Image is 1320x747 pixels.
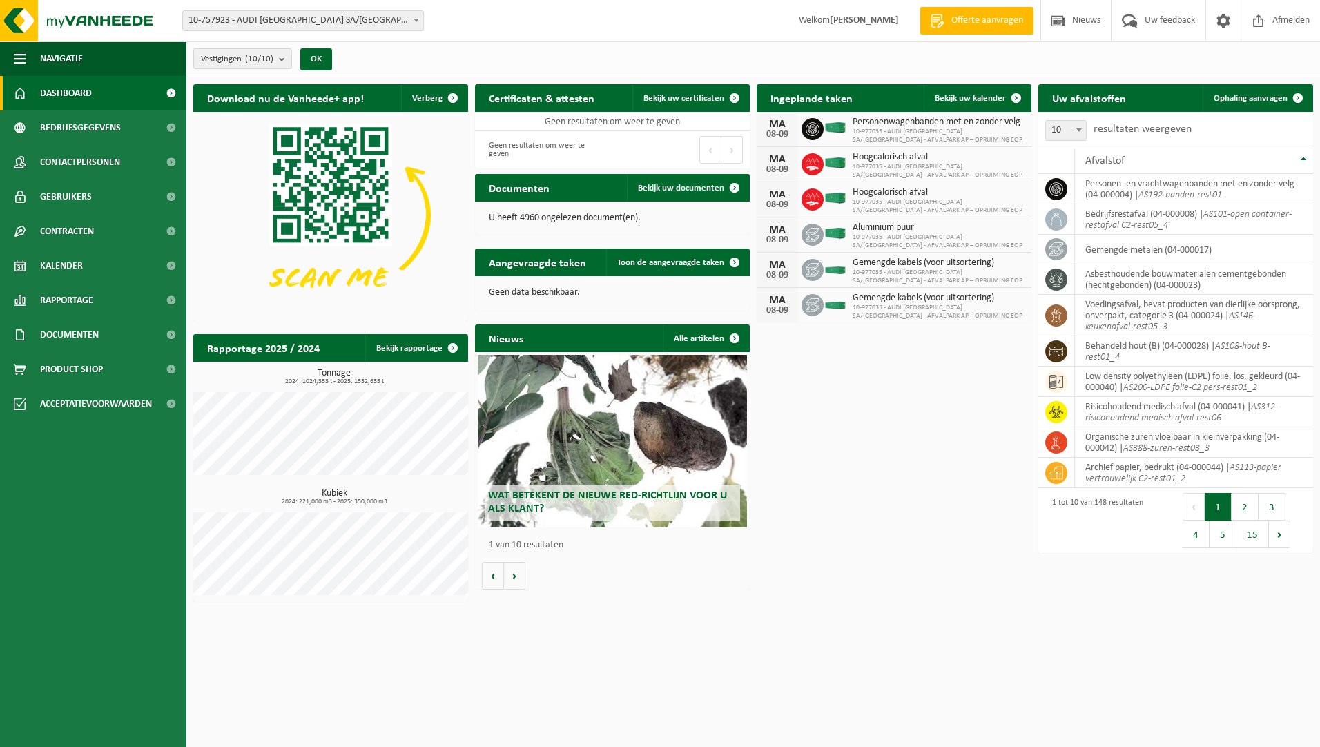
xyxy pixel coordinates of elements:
[478,355,747,527] a: Wat betekent de nieuwe RED-richtlijn voor u als klant?
[40,180,92,214] span: Gebruikers
[935,94,1006,103] span: Bekijk uw kalender
[40,283,93,318] span: Rapportage
[489,541,743,550] p: 1 van 10 resultaten
[638,184,724,193] span: Bekijk uw documenten
[824,298,847,310] img: HK-XC-20-GN-00
[853,293,1025,304] span: Gemengde kabels (voor uitsortering)
[475,112,750,131] td: Geen resultaten om weer te geven
[504,562,525,590] button: Volgende
[948,14,1027,28] span: Offerte aanvragen
[1236,521,1269,548] button: 15
[1214,94,1288,103] span: Ophaling aanvragen
[699,136,721,164] button: Previous
[1094,124,1192,135] label: resultaten weergeven
[764,295,791,306] div: MA
[475,249,600,275] h2: Aangevraagde taken
[853,163,1025,180] span: 10-977035 - AUDI [GEOGRAPHIC_DATA] SA/[GEOGRAPHIC_DATA] - AFVALPARK AP – OPRUIMING EOP
[853,128,1025,144] span: 10-977035 - AUDI [GEOGRAPHIC_DATA] SA/[GEOGRAPHIC_DATA] - AFVALPARK AP – OPRUIMING EOP
[824,262,847,275] img: HK-XC-20-GN-00
[300,48,332,70] button: OK
[488,490,727,514] span: Wat betekent de nieuwe RED-richtlijn voor u als klant?
[40,318,99,352] span: Documenten
[1085,402,1278,423] i: AS312-risicohoudend medisch afval-rest06
[1075,204,1313,235] td: bedrijfsrestafval (04-000008) |
[764,119,791,130] div: MA
[193,48,292,69] button: Vestigingen(10/10)
[824,157,847,169] img: HK-XC-40-GN-00
[40,76,92,110] span: Dashboard
[764,235,791,245] div: 08-09
[764,200,791,210] div: 08-09
[1123,443,1210,454] i: AS388-zuren-rest03_3
[200,489,468,505] h3: Kubiek
[40,214,94,249] span: Contracten
[1038,84,1140,111] h2: Uw afvalstoffen
[1232,493,1259,521] button: 2
[764,224,791,235] div: MA
[627,174,748,202] a: Bekijk uw documenten
[183,11,423,30] span: 10-757923 - AUDI BRUSSELS SA/NV - VORST
[489,213,736,223] p: U heeft 4960 ongelezen document(en).
[1205,493,1232,521] button: 1
[643,94,724,103] span: Bekijk uw certificaten
[1085,311,1256,332] i: AS146-keukenafval-rest05_3
[853,269,1025,285] span: 10-977035 - AUDI [GEOGRAPHIC_DATA] SA/[GEOGRAPHIC_DATA] - AFVALPARK AP – OPRUIMING EOP
[1075,235,1313,264] td: gemengde metalen (04-000017)
[475,174,563,201] h2: Documenten
[1075,397,1313,427] td: risicohoudend medisch afval (04-000041) |
[40,110,121,145] span: Bedrijfsgegevens
[193,334,333,361] h2: Rapportage 2025 / 2024
[764,165,791,175] div: 08-09
[853,222,1025,233] span: Aluminium puur
[824,192,847,204] img: HK-XC-40-GN-00
[1138,190,1222,200] i: AS192-banden-rest01
[1075,367,1313,397] td: low density polyethyleen (LDPE) folie, los, gekleurd (04-000040) |
[1269,521,1290,548] button: Next
[40,387,152,421] span: Acceptatievoorwaarden
[1075,295,1313,336] td: voedingsafval, bevat producten van dierlijke oorsprong, onverpakt, categorie 3 (04-000024) |
[1045,120,1087,141] span: 10
[200,369,468,385] h3: Tonnage
[182,10,424,31] span: 10-757923 - AUDI BRUSSELS SA/NV - VORST
[757,84,866,111] h2: Ingeplande taken
[482,135,605,165] div: Geen resultaten om weer te geven
[1085,209,1292,231] i: AS101-open container-restafval C2-rest05_4
[412,94,443,103] span: Verberg
[764,154,791,165] div: MA
[1075,427,1313,458] td: organische zuren vloeibaar in kleinverpakking (04-000042) |
[1075,458,1313,488] td: archief papier, bedrukt (04-000044) |
[853,233,1025,250] span: 10-977035 - AUDI [GEOGRAPHIC_DATA] SA/[GEOGRAPHIC_DATA] - AFVALPARK AP – OPRUIMING EOP
[40,41,83,76] span: Navigatie
[853,304,1025,320] span: 10-977035 - AUDI [GEOGRAPHIC_DATA] SA/[GEOGRAPHIC_DATA] - AFVALPARK AP – OPRUIMING EOP
[764,271,791,280] div: 08-09
[1210,521,1236,548] button: 5
[200,498,468,505] span: 2024: 221,000 m3 - 2025: 350,000 m3
[40,352,103,387] span: Product Shop
[1183,493,1205,521] button: Previous
[824,122,847,134] img: HK-XC-40-GN-00
[401,84,467,112] button: Verberg
[1085,155,1125,166] span: Afvalstof
[920,7,1033,35] a: Offerte aanvragen
[1183,521,1210,548] button: 4
[924,84,1030,112] a: Bekijk uw kalender
[1085,463,1281,484] i: AS113-papier vertrouwelijk C2-rest01_2
[475,324,537,351] h2: Nieuws
[824,227,847,240] img: HK-XC-40-GN-00
[1046,121,1086,140] span: 10
[1045,492,1143,550] div: 1 tot 10 van 148 resultaten
[1075,264,1313,295] td: asbesthoudende bouwmaterialen cementgebonden (hechtgebonden) (04-000023)
[632,84,748,112] a: Bekijk uw certificaten
[1259,493,1285,521] button: 3
[1075,174,1313,204] td: personen -en vrachtwagenbanden met en zonder velg (04-000004) |
[193,112,468,318] img: Download de VHEPlus App
[1203,84,1312,112] a: Ophaling aanvragen
[764,260,791,271] div: MA
[606,249,748,276] a: Toon de aangevraagde taken
[764,189,791,200] div: MA
[853,117,1025,128] span: Personenwagenbanden met en zonder velg
[853,198,1025,215] span: 10-977035 - AUDI [GEOGRAPHIC_DATA] SA/[GEOGRAPHIC_DATA] - AFVALPARK AP – OPRUIMING EOP
[764,306,791,316] div: 08-09
[245,55,273,64] count: (10/10)
[200,378,468,385] span: 2024: 1024,353 t - 2025: 1532,635 t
